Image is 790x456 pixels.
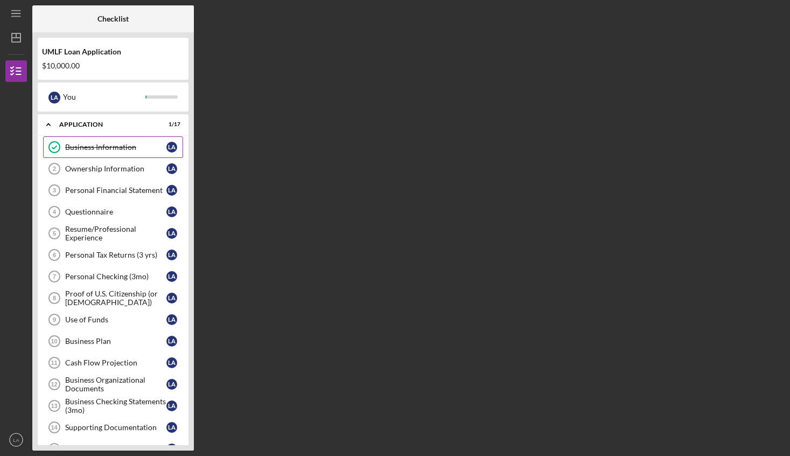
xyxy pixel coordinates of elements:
[166,379,177,390] div: L A
[65,289,166,307] div: Proof of U.S. Citizenship (or [DEMOGRAPHIC_DATA])
[65,164,166,173] div: Ownership Information
[43,309,183,330] a: 9Use of FundsLA
[65,225,166,242] div: Resume/Professional Experience
[51,424,58,431] tspan: 14
[43,417,183,438] a: 14Supporting DocumentationLA
[5,429,27,451] button: LA
[65,337,166,346] div: Business Plan
[166,314,177,325] div: L A
[166,336,177,347] div: L A
[166,250,177,260] div: L A
[43,395,183,417] a: 13Business Checking Statements (3mo)LA
[53,295,56,301] tspan: 8
[43,352,183,374] a: 11Cash Flow ProjectionLA
[63,88,145,106] div: You
[43,179,183,201] a: 3Personal Financial StatementLA
[53,209,57,215] tspan: 4
[42,61,184,70] div: $10,000.00
[166,228,177,239] div: L A
[166,142,177,153] div: L A
[166,206,177,217] div: L A
[42,47,184,56] div: UMLF Loan Application
[65,445,166,453] div: Signatures
[166,400,177,411] div: L A
[166,357,177,368] div: L A
[166,271,177,282] div: L A
[65,143,166,151] div: Business Information
[59,121,153,128] div: Application
[43,374,183,395] a: 12Business Organizational DocumentsLA
[43,266,183,287] a: 7Personal Checking (3mo)LA
[65,358,166,367] div: Cash Flow Projection
[97,15,129,23] b: Checklist
[65,397,166,414] div: Business Checking Statements (3mo)
[65,423,166,432] div: Supporting Documentation
[43,136,183,158] a: Business InformationLA
[43,158,183,179] a: 2Ownership InformationLA
[48,92,60,103] div: L A
[65,186,166,195] div: Personal Financial Statement
[65,376,166,393] div: Business Organizational Documents
[53,187,56,194] tspan: 3
[53,252,56,258] tspan: 6
[53,165,56,172] tspan: 2
[43,244,183,266] a: 6Personal Tax Returns (3 yrs)LA
[13,437,19,443] text: LA
[43,223,183,244] a: 5Resume/Professional ExperienceLA
[53,230,56,237] tspan: 5
[51,381,57,388] tspan: 12
[51,360,57,366] tspan: 11
[166,444,177,454] div: L A
[166,185,177,196] div: L A
[51,403,57,409] tspan: 13
[65,251,166,259] div: Personal Tax Returns (3 yrs)
[43,330,183,352] a: 10Business PlanLA
[65,208,166,216] div: Questionnaire
[166,163,177,174] div: L A
[65,272,166,281] div: Personal Checking (3mo)
[53,273,56,280] tspan: 7
[53,316,56,323] tspan: 9
[161,121,180,128] div: 1 / 17
[166,422,177,433] div: L A
[43,201,183,223] a: 4QuestionnaireLA
[65,315,166,324] div: Use of Funds
[43,287,183,309] a: 8Proof of U.S. Citizenship (or [DEMOGRAPHIC_DATA])LA
[51,338,57,344] tspan: 10
[166,293,177,303] div: L A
